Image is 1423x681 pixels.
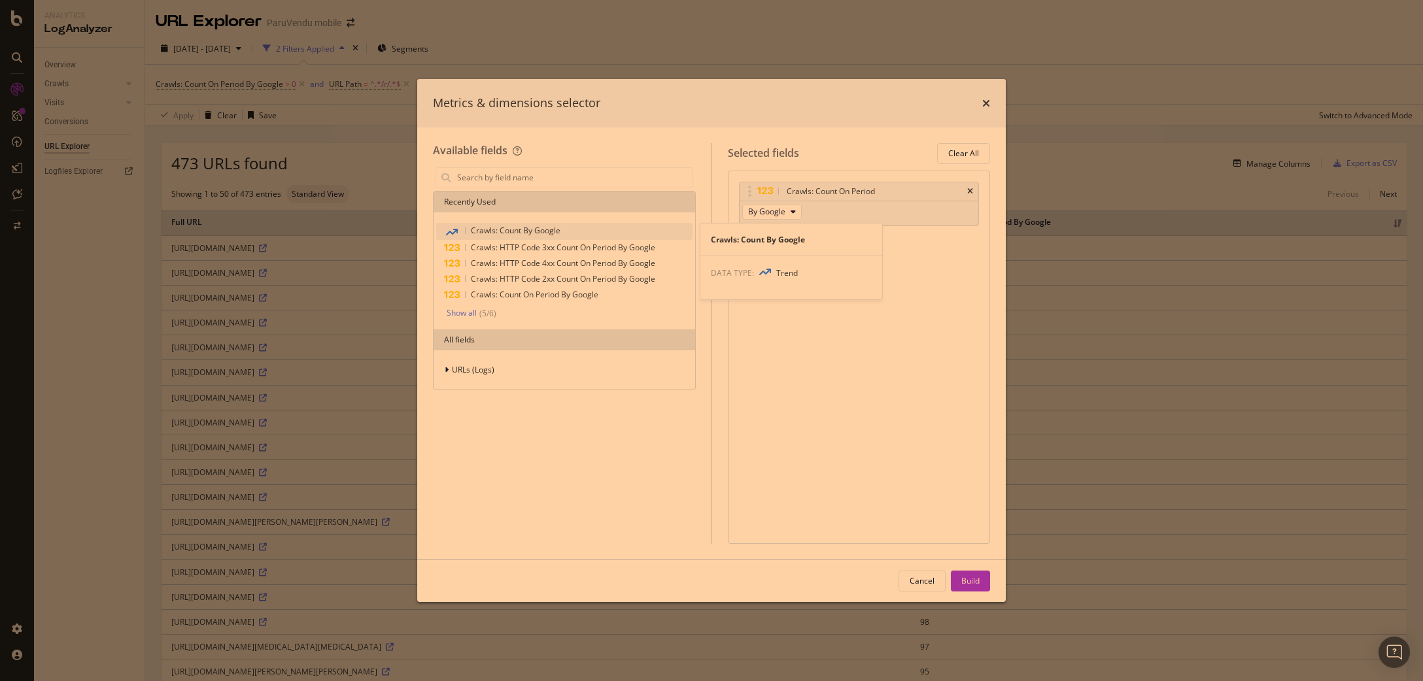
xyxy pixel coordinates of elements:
div: Clear All [948,148,979,159]
button: Cancel [899,571,946,591]
div: times [982,95,990,112]
div: ( 5 / 6 ) [477,308,496,319]
span: Trend [776,267,798,278]
div: Selected fields [728,146,799,161]
span: URLs (Logs) [452,364,494,375]
span: Crawls: HTTP Code 3xx Count On Period By Google [471,242,655,253]
span: Crawls: Count On Period By Google [471,289,598,300]
span: By Google [748,206,785,217]
button: Build [951,571,990,591]
span: DATA TYPE: [711,267,754,278]
div: Build [961,575,980,586]
span: Crawls: HTTP Code 2xx Count On Period By Google [471,273,655,284]
div: modal [417,79,1006,602]
div: Recently Used [434,191,695,212]
div: Cancel [910,575,934,586]
div: All fields [434,329,695,350]
div: Available fields [433,143,507,158]
div: Metrics & dimensions selector [433,95,600,112]
div: Show all [447,308,477,318]
div: Crawls: Count On PeriodtimesBy Google [739,182,980,225]
input: Search by field name [456,168,693,188]
div: Crawls: Count By Google [700,234,882,245]
button: By Google [742,204,802,220]
div: times [967,188,973,195]
div: Open Intercom Messenger [1379,637,1410,668]
span: Crawls: Count By Google [471,225,560,236]
button: Clear All [937,143,990,164]
div: Crawls: Count On Period [787,185,875,198]
span: Crawls: HTTP Code 4xx Count On Period By Google [471,257,655,269]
